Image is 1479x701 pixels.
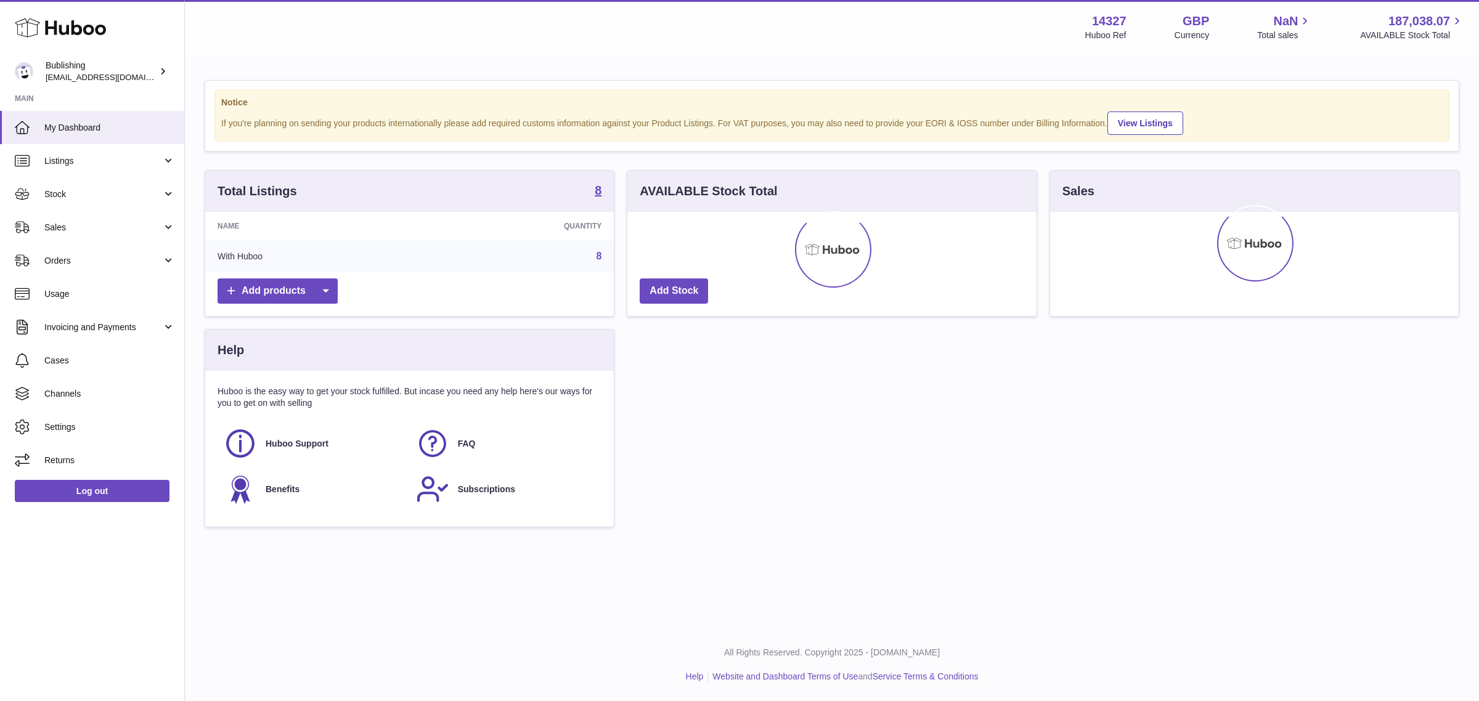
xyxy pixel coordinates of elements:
a: Add Stock [640,278,708,304]
span: Huboo Support [266,438,328,450]
a: 187,038.07 AVAILABLE Stock Total [1360,13,1464,41]
p: Huboo is the easy way to get your stock fulfilled. But incase you need any help here's our ways f... [218,386,601,409]
h3: Total Listings [218,183,297,200]
a: 8 [596,251,601,261]
span: Stock [44,188,162,200]
a: View Listings [1107,111,1183,135]
strong: GBP [1183,13,1209,30]
li: and [708,671,978,683]
a: Help [686,671,704,681]
strong: 8 [595,184,601,197]
span: Usage [44,288,175,300]
span: AVAILABLE Stock Total [1360,30,1464,41]
span: NaN [1273,13,1298,30]
th: Name [205,212,421,240]
h3: AVAILABLE Stock Total [640,183,777,200]
a: 8 [595,184,601,199]
span: 187,038.07 [1388,13,1450,30]
a: Service Terms & Conditions [873,671,979,681]
a: Add products [218,278,338,304]
a: FAQ [416,427,596,460]
span: Returns [44,455,175,466]
span: Orders [44,255,162,267]
div: Bublishing [46,60,157,83]
a: Subscriptions [416,472,596,506]
p: All Rights Reserved. Copyright 2025 - [DOMAIN_NAME] [195,647,1469,658]
span: Total sales [1257,30,1312,41]
strong: 14327 [1092,13,1127,30]
span: [EMAIL_ADDRESS][DOMAIN_NAME] [46,72,181,82]
a: Huboo Support [224,427,404,460]
h3: Sales [1062,183,1094,200]
span: Settings [44,421,175,433]
a: Benefits [224,472,404,506]
a: Website and Dashboard Terms of Use [712,671,858,681]
strong: Notice [221,97,1443,108]
span: Cases [44,355,175,367]
span: Invoicing and Payments [44,322,162,333]
div: Currency [1175,30,1210,41]
a: Log out [15,480,169,502]
span: Channels [44,388,175,400]
h3: Help [218,342,244,359]
span: Sales [44,222,162,233]
a: NaN Total sales [1257,13,1312,41]
span: Subscriptions [458,484,515,495]
td: With Huboo [205,240,421,272]
img: internalAdmin-14327@internal.huboo.com [15,62,33,81]
div: Huboo Ref [1085,30,1127,41]
span: Benefits [266,484,299,495]
th: Quantity [421,212,614,240]
span: FAQ [458,438,476,450]
span: My Dashboard [44,122,175,134]
div: If you're planning on sending your products internationally please add required customs informati... [221,110,1443,135]
span: Listings [44,155,162,167]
